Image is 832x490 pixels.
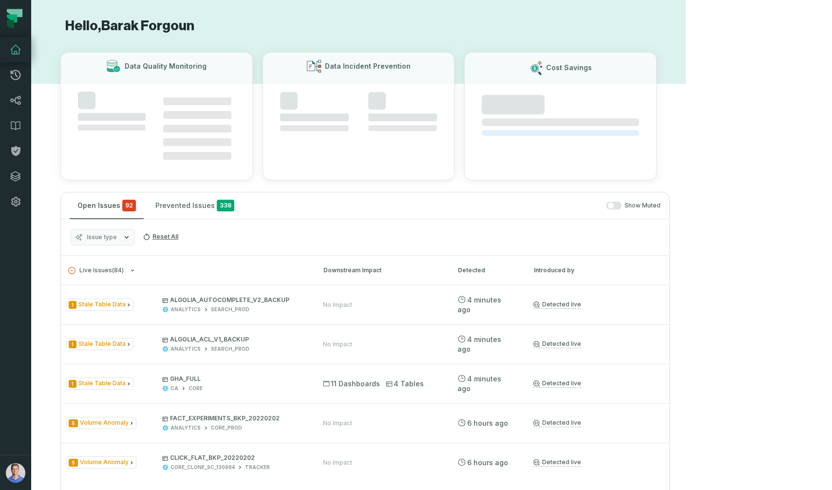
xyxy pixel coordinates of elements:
[87,233,117,241] span: Issue type
[263,52,455,180] button: Data Incident Prevention
[189,385,203,392] div: CORE
[162,296,305,304] p: ALGOLIA_AUTOCOMPLETE_V2_BACKUP
[323,459,352,467] div: No Impact
[170,424,201,432] div: ANALYTICS
[170,385,178,392] div: CA
[67,377,133,390] span: Issue Type
[323,379,380,389] span: 11 Dashboards
[467,458,508,467] relative-time: Aug 26, 2025, 3:29 AM GMT+3
[534,266,668,275] div: Introduced by
[68,267,124,274] span: Live Issues ( 84 )
[69,419,78,427] span: Severity
[69,459,78,467] span: Severity
[325,61,411,71] h3: Data Incident Prevention
[162,454,305,462] p: CLICK_FLAT_BKP_20220202
[546,63,592,73] h3: Cost Savings
[71,229,135,245] button: Issue type
[323,340,352,348] div: No Impact
[386,379,424,389] span: 4 Tables
[170,345,201,353] div: ANALYTICS
[67,299,133,311] span: Issue Type
[68,267,306,274] button: Live Issues(84)
[67,417,136,429] span: Issue Type
[6,463,25,483] img: avatar of Barak Forgoun
[323,419,352,427] div: No Impact
[125,61,207,71] h3: Data Quality Monitoring
[162,336,305,343] p: ALGOLIA_ACL_V1_BACKUP
[458,266,516,275] div: Detected
[67,456,136,469] span: Issue Type
[457,335,501,353] relative-time: Aug 26, 2025, 9:28 AM GMT+3
[139,229,182,245] button: Reset All
[464,52,657,180] button: Cost Savings
[457,296,501,314] relative-time: Aug 26, 2025, 9:28 AM GMT+3
[323,266,440,275] div: Downstream Impact
[467,419,508,427] relative-time: Aug 26, 2025, 3:29 AM GMT+3
[533,419,581,427] a: Detected live
[69,380,76,388] span: Severity
[323,301,352,309] div: No Impact
[211,345,249,353] div: SEARCH_PROD
[533,458,581,467] a: Detected live
[60,52,253,180] button: Data Quality Monitoring
[211,424,242,432] div: CORE_PROD
[69,340,76,348] span: Severity
[148,192,242,219] button: Prevented Issues
[170,464,235,471] div: CORE_CLONE_SC_130984
[60,18,657,35] h1: Hello, Barak Forgoun
[217,200,234,211] span: 338
[245,464,270,471] div: TRACKER
[211,306,249,313] div: SEARCH_PROD
[170,306,201,313] div: ANALYTICS
[122,200,136,211] span: critical issues and errors combined
[67,338,133,350] span: Issue Type
[533,301,581,309] a: Detected live
[162,415,305,422] p: FACT_EXPERIMENTS_BKP_20220202
[533,340,581,348] a: Detected live
[162,375,305,383] p: GHA_FULL
[246,202,661,210] div: Show Muted
[533,379,581,388] a: Detected live
[69,301,76,309] span: Severity
[70,192,144,219] button: Open Issues
[457,375,501,393] relative-time: Aug 26, 2025, 9:28 AM GMT+3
